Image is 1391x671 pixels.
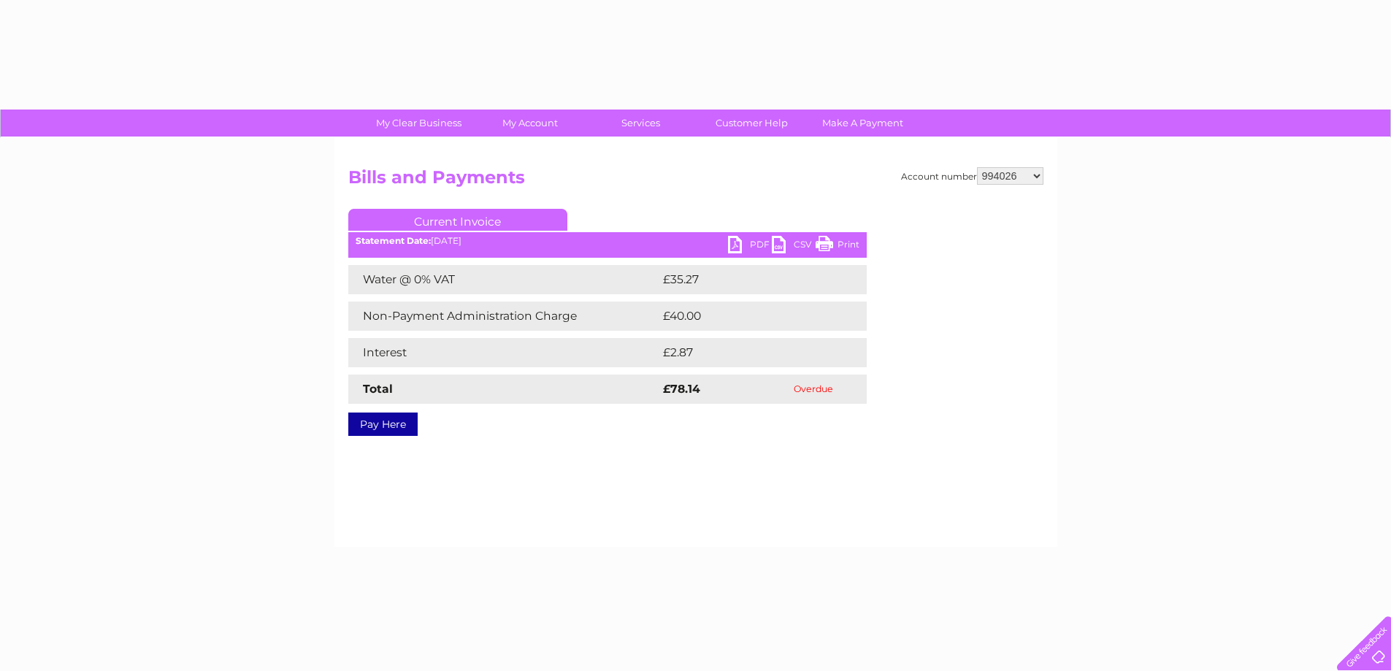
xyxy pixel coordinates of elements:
[470,110,590,137] a: My Account
[356,235,431,246] b: Statement Date:
[760,375,866,404] td: Overdue
[348,167,1043,195] h2: Bills and Payments
[348,338,659,367] td: Interest
[348,236,867,246] div: [DATE]
[580,110,701,137] a: Services
[728,236,772,257] a: PDF
[816,236,859,257] a: Print
[659,302,838,331] td: £40.00
[691,110,812,137] a: Customer Help
[348,209,567,231] a: Current Invoice
[363,382,393,396] strong: Total
[359,110,479,137] a: My Clear Business
[348,413,418,436] a: Pay Here
[772,236,816,257] a: CSV
[901,167,1043,185] div: Account number
[348,265,659,294] td: Water @ 0% VAT
[659,265,837,294] td: £35.27
[348,302,659,331] td: Non-Payment Administration Charge
[663,382,700,396] strong: £78.14
[659,338,832,367] td: £2.87
[802,110,923,137] a: Make A Payment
